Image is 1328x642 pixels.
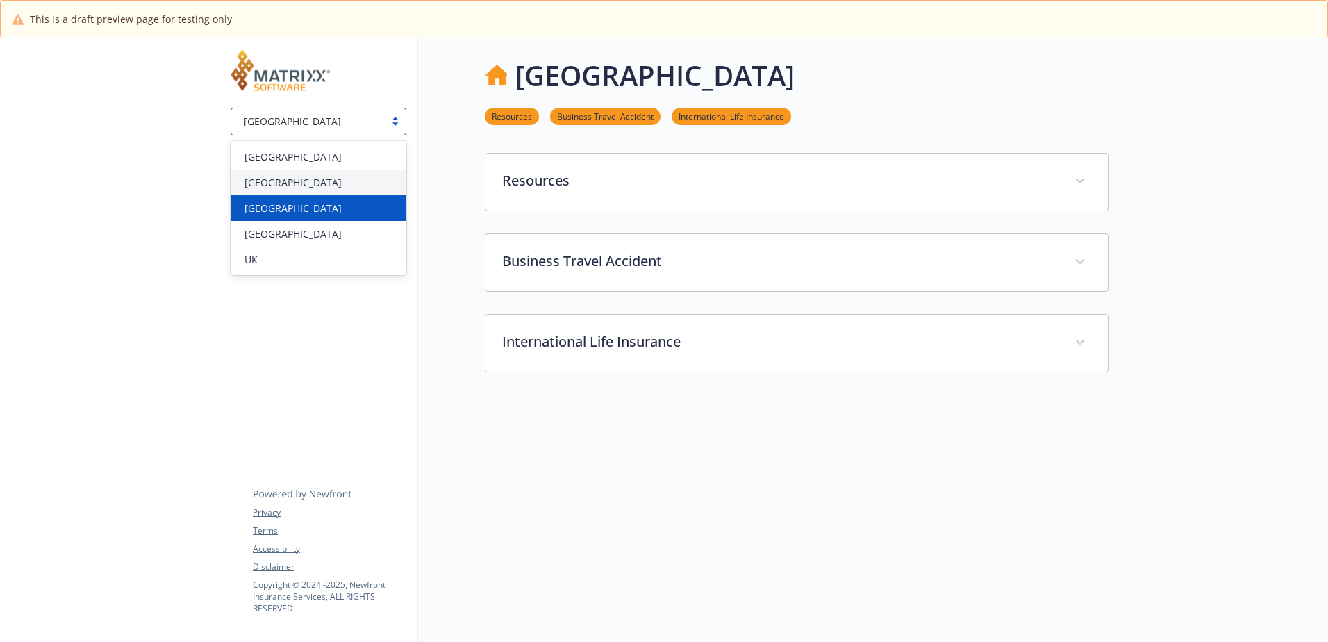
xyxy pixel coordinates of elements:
[502,170,1058,191] p: Resources
[485,109,539,122] a: Resources
[253,525,406,537] a: Terms
[244,175,342,190] span: [GEOGRAPHIC_DATA]
[515,55,795,97] h1: [GEOGRAPHIC_DATA]
[244,201,342,215] span: [GEOGRAPHIC_DATA]
[485,315,1108,372] div: International Life Insurance
[550,109,661,122] a: Business Travel Accident
[672,109,791,122] a: International Life Insurance
[485,154,1108,211] div: Resources
[253,561,406,573] a: Disclaimer
[502,251,1058,272] p: Business Travel Accident
[238,114,378,129] span: [GEOGRAPHIC_DATA]
[253,507,406,519] a: Privacy
[244,114,341,129] span: [GEOGRAPHIC_DATA]
[502,331,1058,352] p: International Life Insurance
[244,252,258,267] span: UK
[253,543,406,555] a: Accessibility
[485,234,1108,291] div: Business Travel Accident
[244,227,342,241] span: [GEOGRAPHIC_DATA]
[253,579,406,614] p: Copyright © 2024 - 2025 , Newfront Insurance Services, ALL RIGHTS RESERVED
[244,149,342,164] span: [GEOGRAPHIC_DATA]
[30,12,232,26] span: This is a draft preview page for testing only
